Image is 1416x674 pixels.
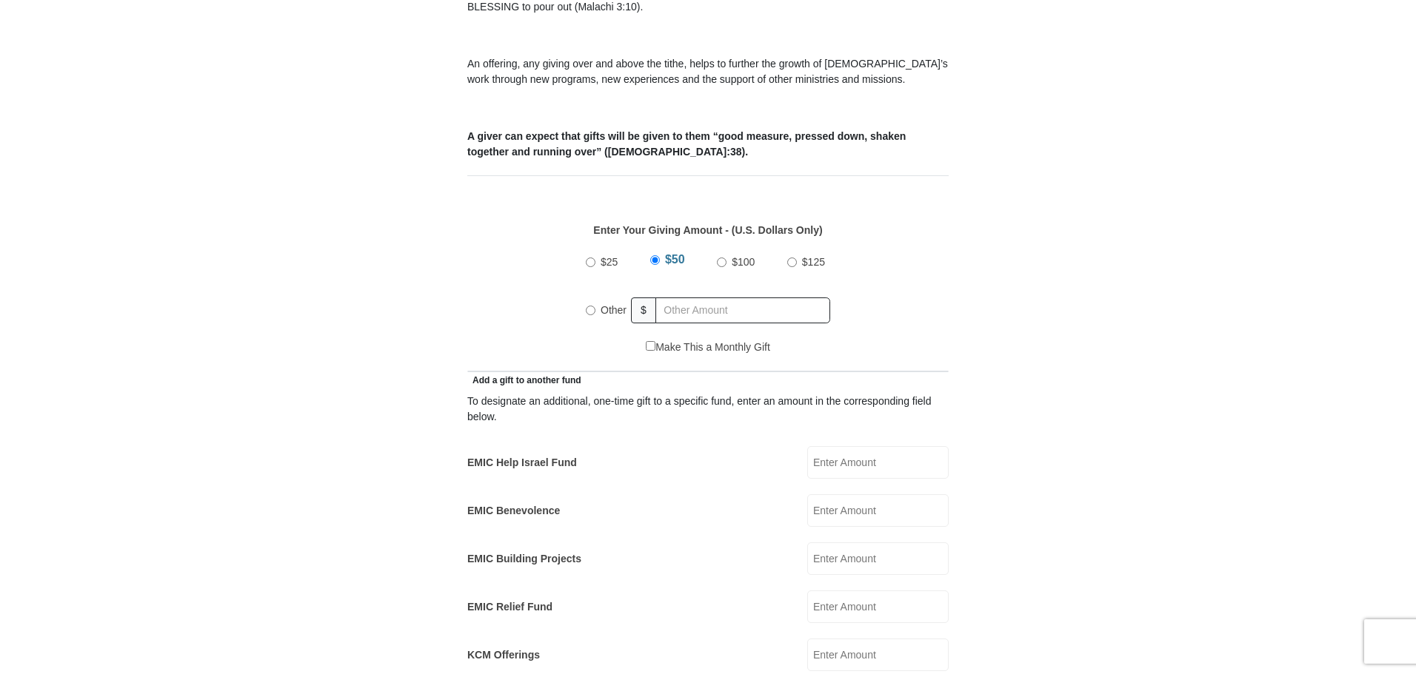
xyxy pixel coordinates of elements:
[655,297,830,323] input: Other Amount
[646,340,770,355] label: Make This a Monthly Gift
[807,542,949,575] input: Enter Amount
[807,494,949,527] input: Enter Amount
[601,304,627,316] span: Other
[467,455,577,471] label: EMIC Help Israel Fund
[802,256,825,268] span: $125
[467,599,552,615] label: EMIC Relief Fund
[593,224,822,236] strong: Enter Your Giving Amount - (U.S. Dollars Only)
[646,341,655,351] input: Make This a Monthly Gift
[665,253,685,266] span: $50
[467,375,581,385] span: Add a gift to another fund
[467,647,540,663] label: KCM Offerings
[467,56,949,87] p: An offering, any giving over and above the tithe, helps to further the growth of [DEMOGRAPHIC_DAT...
[601,256,618,268] span: $25
[807,590,949,623] input: Enter Amount
[732,256,755,268] span: $100
[807,638,949,671] input: Enter Amount
[467,130,906,158] b: A giver can expect that gifts will be given to them “good measure, pressed down, shaken together ...
[467,394,949,425] div: To designate an additional, one-time gift to a specific fund, enter an amount in the correspondin...
[467,503,560,519] label: EMIC Benevolence
[467,551,581,567] label: EMIC Building Projects
[807,446,949,479] input: Enter Amount
[631,297,656,323] span: $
